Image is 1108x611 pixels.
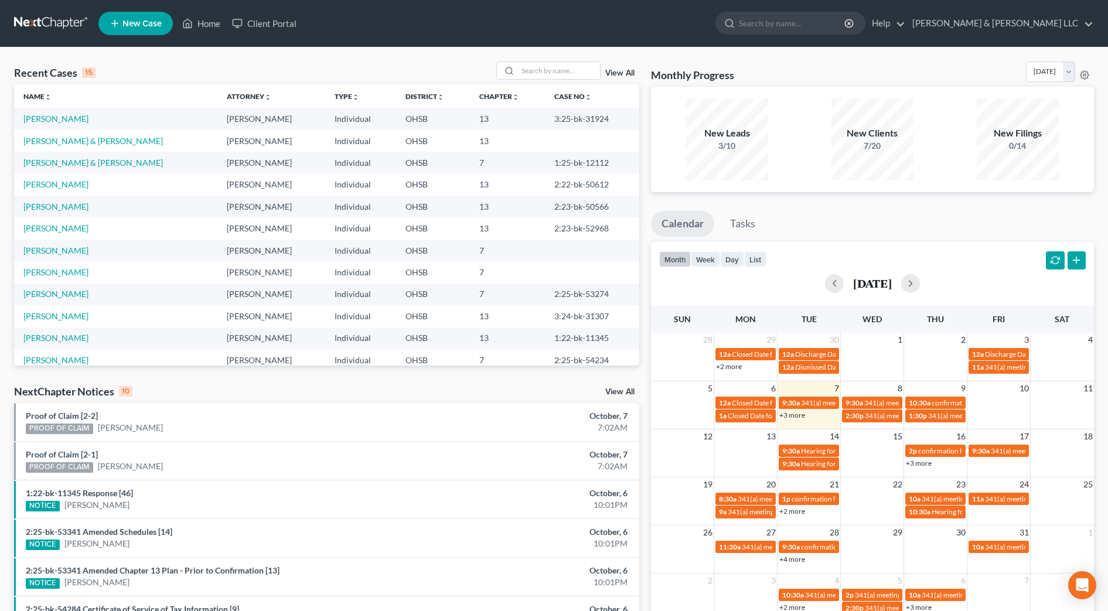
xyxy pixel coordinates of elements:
button: day [720,251,744,267]
span: 30 [829,333,840,347]
td: OHSB [396,284,470,305]
span: 10:30a [909,507,930,516]
td: [PERSON_NAME] [217,240,325,261]
span: Closed Date for [GEOGRAPHIC_DATA][PERSON_NAME] [728,411,902,420]
span: Wed [862,314,882,324]
td: [PERSON_NAME] [217,174,325,196]
span: 9:30a [846,398,863,407]
span: Sun [674,314,691,324]
span: 9:30a [782,446,800,455]
span: 10:30a [782,590,804,599]
td: 2:25-bk-53274 [545,284,639,305]
span: confirmation hearing for [PERSON_NAME] [792,494,923,503]
td: Individual [325,284,396,305]
td: 13 [470,327,546,349]
span: 341(a) meeting for [PERSON_NAME] [855,590,968,599]
span: 17 [1018,429,1030,443]
span: 341(a) meeting for [PERSON_NAME] [865,411,978,420]
div: 7:02AM [435,460,628,472]
div: 15 [82,67,96,78]
td: Individual [325,349,396,371]
td: 1:22-bk-11345 [545,327,639,349]
span: 341(a) meeting for [PERSON_NAME] [805,590,918,599]
div: October, 6 [435,565,628,576]
span: 10a [909,494,921,503]
a: [PERSON_NAME] [23,355,88,365]
div: New Clients [831,127,913,140]
i: unfold_more [264,94,271,101]
div: 10:01PM [435,576,628,588]
a: Help [866,13,905,34]
a: [PERSON_NAME] [98,422,163,433]
a: Case Nounfold_more [554,92,592,101]
a: 2:25-bk-53341 Amended Chapter 13 Plan - Prior to Confirmation [13] [26,565,279,575]
td: OHSB [396,217,470,239]
span: 5 [896,574,904,588]
td: 7 [470,261,546,283]
div: NOTICE [26,578,60,589]
h2: [DATE] [853,277,892,289]
span: Discharge Date for [PERSON_NAME] [795,350,909,359]
td: 1:25-bk-12112 [545,152,639,173]
td: OHSB [396,196,470,217]
td: [PERSON_NAME] [217,261,325,283]
td: 3:25-bk-31924 [545,108,639,129]
span: 14 [829,429,840,443]
a: [PERSON_NAME] [23,267,88,277]
span: 4 [1087,333,1094,347]
a: Districtunfold_more [405,92,444,101]
span: New Case [122,19,162,28]
span: Discharge Date for [PERSON_NAME] [985,350,1099,359]
div: PROOF OF CLAIM [26,462,93,473]
span: 25 [1082,477,1094,491]
span: 3 [1023,333,1030,347]
span: 10a [909,590,921,599]
span: 18 [1082,429,1094,443]
input: Search by name... [518,62,600,79]
td: [PERSON_NAME] [217,196,325,217]
a: [PERSON_NAME] [23,179,88,189]
div: 3/10 [686,140,768,152]
td: [PERSON_NAME] [217,217,325,239]
span: 341(a) meeting for [PERSON_NAME] & [PERSON_NAME] [738,494,913,503]
div: NOTICE [26,501,60,511]
span: 11a [972,494,984,503]
div: New Leads [686,127,768,140]
span: 341(a) meeting for [PERSON_NAME] [922,590,1035,599]
span: Dismissed Date for [PERSON_NAME] [795,363,909,371]
span: Hearing for [PERSON_NAME] [932,507,1023,516]
i: unfold_more [45,94,52,101]
span: Tue [802,314,817,324]
span: 10:30a [909,398,930,407]
span: 4 [833,574,840,588]
span: 341(a) meeting for Le [PERSON_NAME] & [PERSON_NAME] [864,398,1048,407]
td: [PERSON_NAME] [217,152,325,173]
td: 3:24-bk-31307 [545,305,639,327]
a: [PERSON_NAME] [64,576,129,588]
a: [PERSON_NAME] [23,333,88,343]
span: Closed Date for [PERSON_NAME] [732,398,836,407]
a: [PERSON_NAME] & [PERSON_NAME] LLC [906,13,1093,34]
td: 13 [470,130,546,152]
span: Mon [735,314,756,324]
span: confirmation hearing for [PERSON_NAME] [918,446,1050,455]
span: 9a [719,507,727,516]
span: 12a [719,350,731,359]
span: 341(a) meeting for [PERSON_NAME] & [PERSON_NAME] [922,494,1097,503]
span: 9:30a [782,398,800,407]
div: Open Intercom Messenger [1068,571,1096,599]
div: Recent Cases [14,66,96,80]
span: 341(a) meeting for [PERSON_NAME] [728,507,841,516]
span: 11a [972,363,984,371]
span: 12a [782,363,794,371]
div: New Filings [977,127,1059,140]
td: 2:25-bk-54234 [545,349,639,371]
a: [PERSON_NAME] [23,114,88,124]
span: 1:30p [909,411,927,420]
td: 13 [470,196,546,217]
td: 2:23-bk-50566 [545,196,639,217]
i: unfold_more [352,94,359,101]
td: Individual [325,240,396,261]
div: October, 6 [435,526,628,538]
a: Client Portal [226,13,302,34]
